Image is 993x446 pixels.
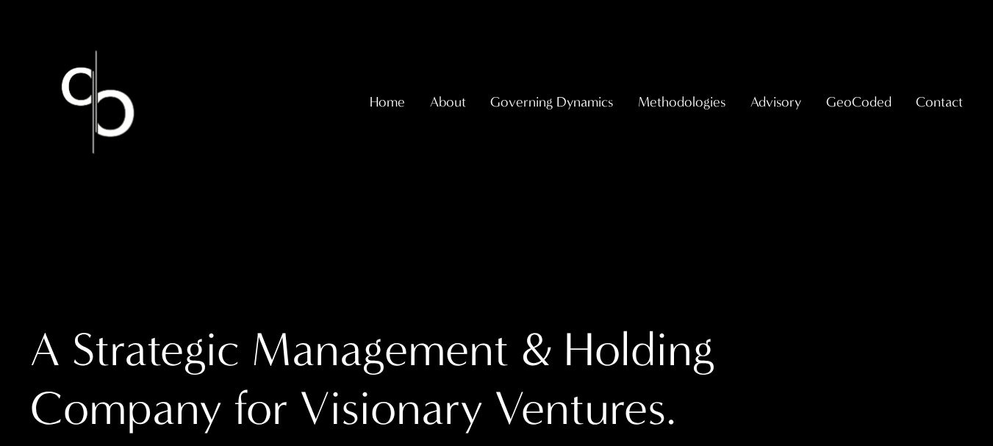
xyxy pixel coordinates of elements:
[30,35,165,170] img: Christopher Sanchez &amp; Co.
[826,88,892,116] a: folder dropdown
[750,88,801,116] a: folder dropdown
[490,90,613,115] span: Governing Dynamics
[826,90,892,115] span: GeoCoded
[430,90,466,115] span: About
[638,88,725,116] a: folder dropdown
[30,321,730,438] h1: A Strategic Management & Holding Company for Visionary Ventures.
[490,88,613,116] a: folder dropdown
[370,88,405,116] a: Home
[916,90,963,115] span: Contact
[750,90,801,115] span: Advisory
[430,88,466,116] a: folder dropdown
[638,90,725,115] span: Methodologies
[916,88,963,116] a: folder dropdown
